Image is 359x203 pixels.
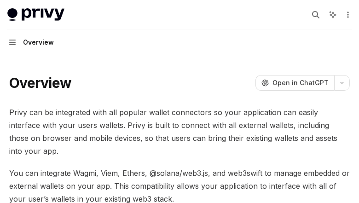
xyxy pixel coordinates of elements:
[9,75,71,91] h1: Overview
[7,8,64,21] img: light logo
[342,8,352,21] button: More actions
[23,37,54,48] div: Overview
[9,106,350,157] span: Privy can be integrated with all popular wallet connectors so your application can easily interfa...
[272,78,329,87] span: Open in ChatGPT
[255,75,334,91] button: Open in ChatGPT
